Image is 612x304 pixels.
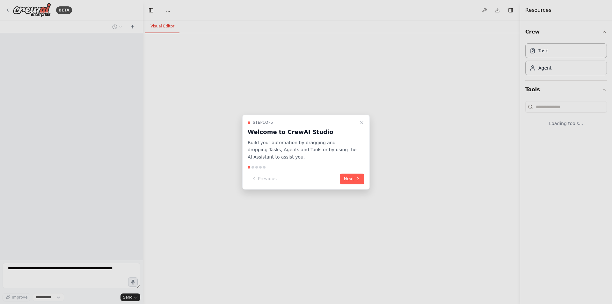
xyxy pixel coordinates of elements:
button: Previous [248,174,280,184]
button: Close walkthrough [358,119,366,126]
button: Hide left sidebar [147,6,156,15]
h3: Welcome to CrewAI Studio [248,128,357,137]
button: Next [340,174,364,184]
p: Build your automation by dragging and dropping Tasks, Agents and Tools or by using the AI Assista... [248,139,357,161]
span: Step 1 of 5 [253,120,273,125]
